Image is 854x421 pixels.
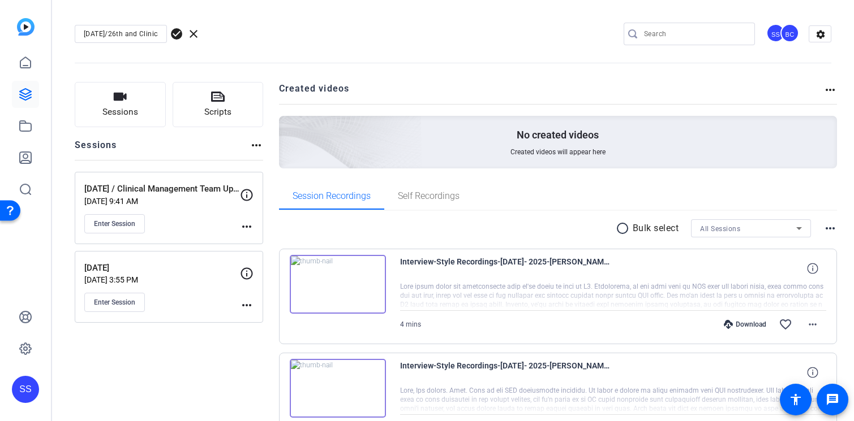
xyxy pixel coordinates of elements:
h2: Created videos [279,82,824,104]
button: Sessions [75,82,166,127]
input: Enter Project Name [84,27,158,41]
mat-icon: favorite_border [779,318,792,331]
h2: Sessions [75,138,117,160]
mat-icon: settings [809,26,832,43]
span: Enter Session [94,219,135,228]
p: [DATE] / Clinical Management Team Update [84,183,240,196]
ngx-avatar: Studio Support [766,24,786,44]
ngx-avatar: Blake Cole [780,24,800,44]
div: BC [780,24,799,42]
p: Bulk select [633,222,679,235]
mat-icon: more_horiz [823,222,837,235]
input: Search [644,27,746,41]
div: Download [718,320,772,329]
img: blue-gradient.svg [17,18,35,36]
button: Enter Session [84,293,145,312]
span: Interview-Style Recordings-[DATE]- 2025-[PERSON_NAME]-2025-08-13-14-49-43-900-0 [400,359,610,386]
button: Scripts [173,82,264,127]
mat-icon: more_horiz [250,138,263,152]
div: SS [12,376,39,403]
mat-icon: more_horiz [240,298,254,312]
span: Self Recordings [398,192,460,201]
div: SS [766,24,785,42]
span: clear [187,27,200,41]
span: Interview-Style Recordings-[DATE]- 2025-[PERSON_NAME]-2025-08-13-14-57-21-674-0 [400,255,610,282]
span: Sessions [102,106,138,119]
span: All Sessions [700,225,740,233]
span: 4 mins [400,320,421,328]
mat-icon: message [826,393,839,406]
p: No created videos [517,128,599,142]
button: Enter Session [84,214,145,233]
p: [DATE] 9:41 AM [84,197,240,206]
img: thumb-nail [290,255,386,314]
span: Enter Session [94,298,135,307]
p: [DATE] [84,262,240,275]
mat-icon: accessibility [789,393,802,406]
p: [DATE] 3:55 PM [84,275,240,284]
img: Creted videos background [152,4,422,249]
span: Session Recordings [293,192,371,201]
span: Scripts [204,106,231,119]
span: Created videos will appear here [510,147,606,157]
mat-icon: more_horiz [823,83,837,97]
mat-icon: more_horiz [806,318,819,331]
img: thumb-nail [290,359,386,418]
span: check_circle [170,27,183,41]
mat-icon: more_horiz [240,220,254,233]
mat-icon: radio_button_unchecked [616,222,633,235]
